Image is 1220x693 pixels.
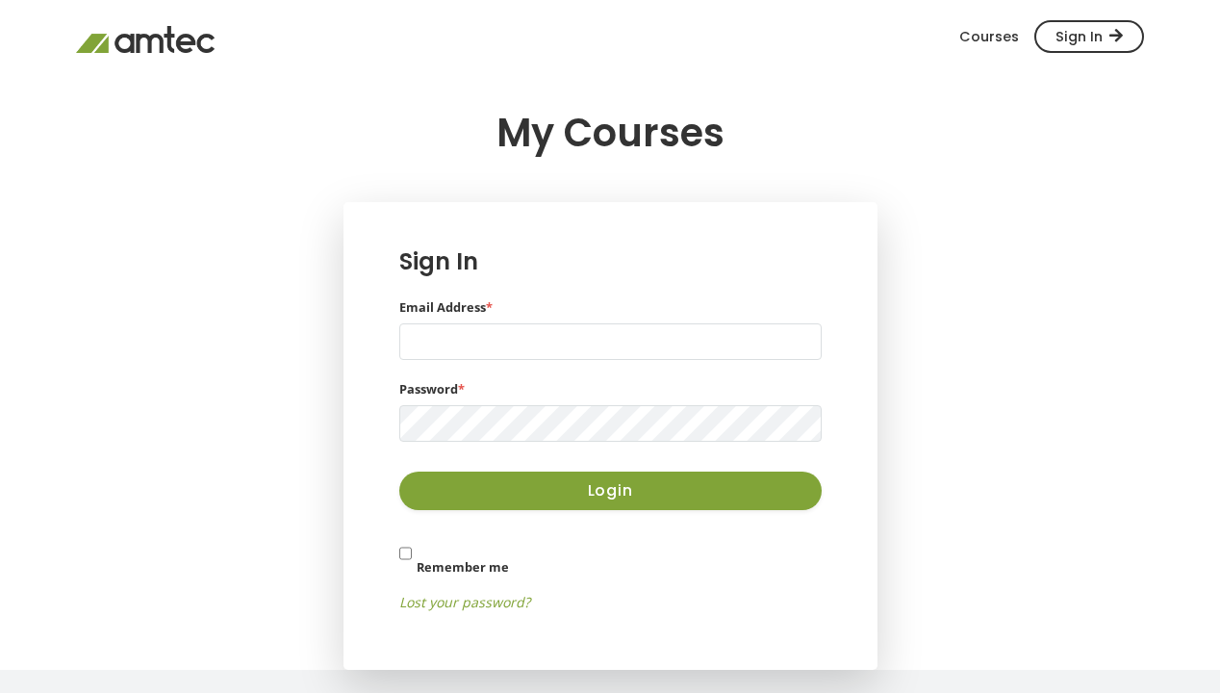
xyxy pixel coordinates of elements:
[76,26,215,54] img: Amtec Logo
[76,110,1144,156] h1: My Courses
[417,558,509,576] label: Remember me
[959,27,1019,46] a: Courses
[399,383,465,396] label: Password
[399,593,530,611] a: Lost your password?
[76,25,215,53] a: Amtec Dashboard
[399,472,822,510] button: Login
[390,248,831,286] h4: Sign In
[399,301,493,314] label: Email Address
[1034,27,1144,46] a: Sign In
[1034,20,1144,53] span: Sign In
